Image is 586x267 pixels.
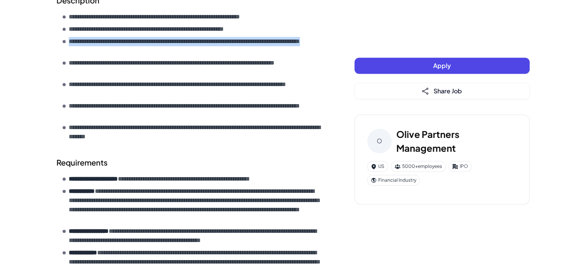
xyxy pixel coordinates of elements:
[56,157,324,168] h2: Requirements
[367,175,420,186] div: Financial Industry
[396,127,517,155] h3: Olive Partners Management
[367,129,392,153] div: O
[367,161,388,172] div: US
[354,83,530,99] button: Share Job
[354,58,530,74] button: Apply
[391,161,445,172] div: 5000+ employees
[434,87,462,95] span: Share Job
[449,161,472,172] div: IPO
[433,61,451,70] span: Apply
